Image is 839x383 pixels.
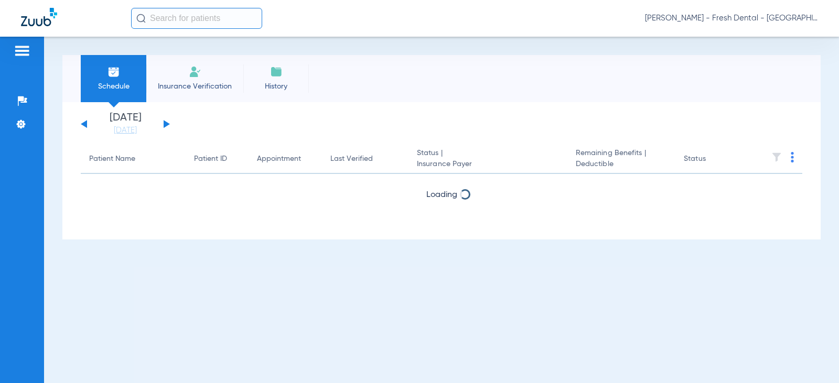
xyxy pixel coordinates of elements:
div: Appointment [257,154,301,165]
th: Status | [408,145,567,174]
a: [DATE] [94,125,157,136]
img: group-dot-blue.svg [791,152,794,162]
img: Schedule [107,65,120,78]
img: Zuub Logo [21,8,57,26]
div: Patient Name [89,154,177,165]
th: Remaining Benefits | [567,145,675,174]
img: hamburger-icon [14,45,30,57]
div: Appointment [257,154,314,165]
img: filter.svg [771,152,782,162]
span: [PERSON_NAME] - Fresh Dental - [GEOGRAPHIC_DATA] | GDP [645,13,818,24]
span: Loading [426,191,457,199]
div: Patient ID [194,154,227,165]
span: Schedule [89,81,138,92]
div: Last Verified [330,154,400,165]
span: History [251,81,301,92]
img: History [270,65,283,78]
span: Deductible [576,159,667,170]
th: Status [675,145,746,174]
span: Insurance Payer [417,159,559,170]
span: Insurance Verification [154,81,235,92]
div: Last Verified [330,154,373,165]
input: Search for patients [131,8,262,29]
img: Search Icon [136,14,146,23]
div: Patient Name [89,154,135,165]
img: Manual Insurance Verification [189,65,201,78]
li: [DATE] [94,113,157,136]
div: Patient ID [194,154,240,165]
